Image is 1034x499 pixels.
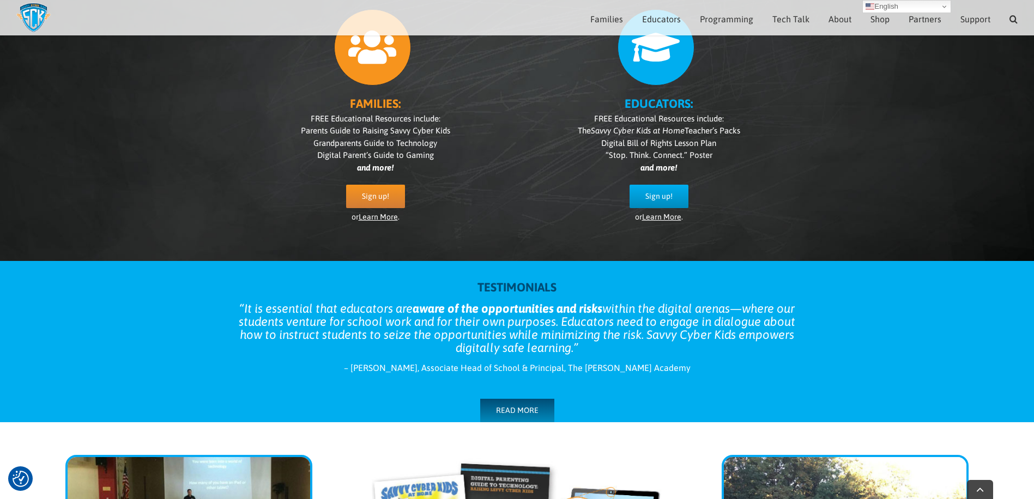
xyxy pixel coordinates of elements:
[496,406,539,415] span: READ MORE
[642,15,681,23] span: Educators
[350,96,401,111] b: FAMILIES:
[909,15,941,23] span: Partners
[313,138,437,148] span: Grandparents Guide to Technology
[625,96,693,111] b: EDUCATORS:
[13,471,29,487] button: Consent Preferences
[301,126,450,135] span: Parents Guide to Raising Savvy Cyber Kids
[590,15,623,23] span: Families
[359,212,398,221] a: Learn More
[352,212,400,221] span: or .
[413,301,602,315] strong: aware of the opportunities and risks
[645,192,673,201] span: Sign up!
[568,363,691,373] span: The [PERSON_NAME] Academy
[234,302,801,354] blockquote: It is essential that educators are within the digital arenas—where our students venture for schoo...
[357,163,394,172] i: and more!
[829,15,851,23] span: About
[480,399,554,422] a: READ MORE
[578,126,740,135] span: The Teacher’s Packs
[606,150,712,160] span: “Stop. Think. Connect.” Poster
[642,212,681,221] a: Learn More
[421,363,564,373] span: Associate Head of School & Principal
[772,15,809,23] span: Tech Talk
[477,280,557,294] strong: TESTIMONIALS
[870,15,890,23] span: Shop
[350,363,418,373] span: [PERSON_NAME]
[317,150,434,160] span: Digital Parent’s Guide to Gaming
[700,15,753,23] span: Programming
[311,114,440,123] span: FREE Educational Resources include:
[591,126,685,135] i: Savvy Cyber Kids at Home
[601,138,716,148] span: Digital Bill of Rights Lesson Plan
[866,2,874,11] img: en
[13,471,29,487] img: Revisit consent button
[640,163,677,172] i: and more!
[362,192,389,201] span: Sign up!
[960,15,990,23] span: Support
[594,114,724,123] span: FREE Educational Resources include:
[16,3,51,33] img: Savvy Cyber Kids Logo
[630,185,688,208] a: Sign up!
[346,185,405,208] a: Sign up!
[635,212,683,221] span: or .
